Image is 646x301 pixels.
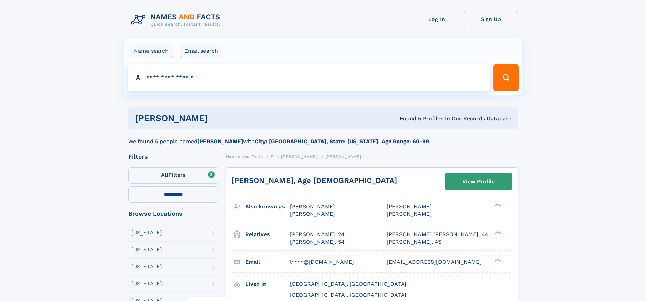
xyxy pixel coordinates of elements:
[387,259,482,265] span: [EMAIL_ADDRESS][DOMAIN_NAME]
[128,167,219,184] label: Filters
[245,201,290,212] h3: Also known as
[290,291,406,298] span: [GEOGRAPHIC_DATA], [GEOGRAPHIC_DATA]
[290,238,345,246] a: [PERSON_NAME], 54
[271,152,274,161] a: E
[290,281,406,287] span: [GEOGRAPHIC_DATA], [GEOGRAPHIC_DATA]
[128,11,226,29] img: Logo Names and Facts
[387,231,488,238] a: [PERSON_NAME] [PERSON_NAME], 44
[128,211,219,217] div: Browse Locations
[281,152,317,161] a: [PERSON_NAME]
[493,64,518,91] button: Search Button
[493,230,501,235] div: ❯
[131,247,162,252] div: [US_STATE]
[304,115,511,123] div: Found 5 Profiles In Our Records Database
[131,230,162,236] div: [US_STATE]
[128,129,518,146] div: We found 5 people named with .
[387,238,441,246] a: [PERSON_NAME], 45
[232,176,397,185] a: [PERSON_NAME], Age [DEMOGRAPHIC_DATA]
[464,11,518,27] a: Sign Up
[462,174,495,189] div: View Profile
[493,203,501,207] div: ❯
[131,264,162,269] div: [US_STATE]
[290,203,335,210] span: [PERSON_NAME]
[197,138,243,145] b: [PERSON_NAME]
[255,138,429,145] b: City: [GEOGRAPHIC_DATA], State: [US_STATE], Age Range: 60-99
[325,154,361,159] span: [PERSON_NAME]
[128,64,491,91] input: search input
[180,44,222,58] label: Email search
[281,154,317,159] span: [PERSON_NAME]
[245,229,290,240] h3: Relatives
[271,154,274,159] span: E
[135,114,304,123] h1: [PERSON_NAME]
[131,281,162,286] div: [US_STATE]
[410,11,464,27] a: Log In
[387,203,432,210] span: [PERSON_NAME]
[387,211,432,217] span: [PERSON_NAME]
[290,231,345,238] a: [PERSON_NAME], 24
[290,211,335,217] span: [PERSON_NAME]
[130,44,173,58] label: Name search
[226,152,263,161] a: Names and Facts
[493,258,501,262] div: ❯
[245,278,290,290] h3: Lived in
[161,172,168,178] span: All
[128,154,219,160] div: Filters
[445,173,512,190] a: View Profile
[245,256,290,268] h3: Email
